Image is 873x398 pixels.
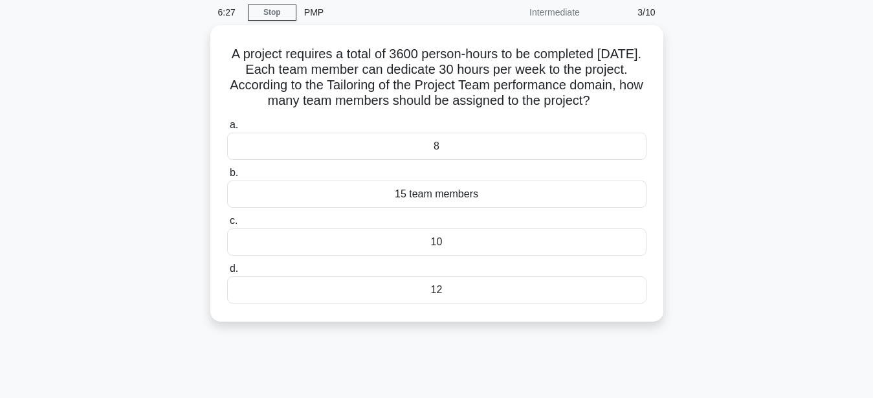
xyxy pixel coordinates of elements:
span: c. [230,215,238,226]
div: 8 [227,133,646,160]
span: b. [230,167,238,178]
span: a. [230,119,238,130]
span: d. [230,263,238,274]
a: Stop [248,5,296,21]
div: 10 [227,228,646,256]
h5: A project requires a total of 3600 person-hours to be completed [DATE]. Each team member can dedi... [226,46,648,109]
div: 15 team members [227,181,646,208]
div: 12 [227,276,646,304]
